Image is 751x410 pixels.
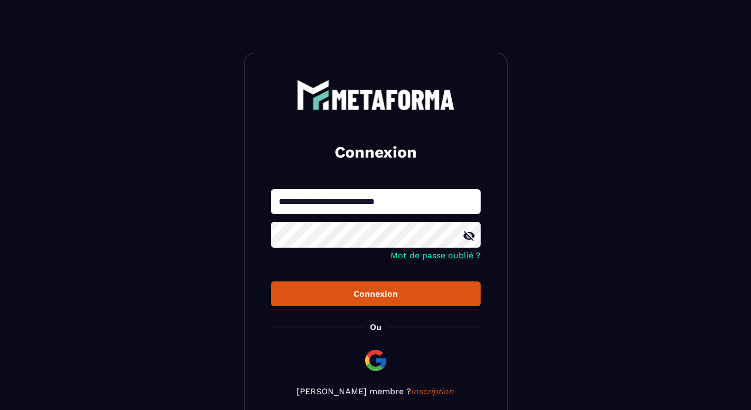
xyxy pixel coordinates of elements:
img: logo [297,80,455,110]
p: [PERSON_NAME] membre ? [271,386,481,396]
a: logo [271,80,481,110]
h2: Connexion [284,142,468,163]
div: Connexion [279,289,472,299]
a: Inscription [411,386,454,396]
p: Ou [370,322,382,332]
button: Connexion [271,281,481,306]
a: Mot de passe oublié ? [391,250,481,260]
img: google [363,348,388,373]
